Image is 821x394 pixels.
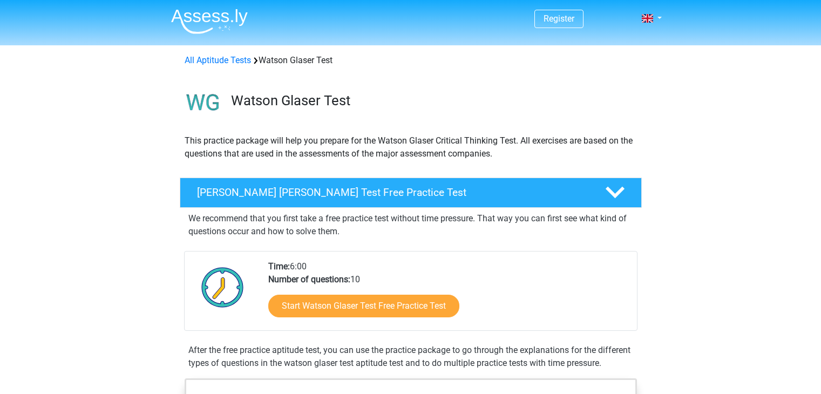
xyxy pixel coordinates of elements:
h3: Watson Glaser Test [231,92,633,109]
img: Assessly [171,9,248,34]
img: Clock [195,260,250,314]
div: 6:00 10 [260,260,636,330]
img: watson glaser test [180,80,226,126]
div: Watson Glaser Test [180,54,641,67]
p: We recommend that you first take a free practice test without time pressure. That way you can fir... [188,212,633,238]
a: Register [544,13,574,24]
a: [PERSON_NAME] [PERSON_NAME] Test Free Practice Test [175,178,646,208]
b: Time: [268,261,290,271]
a: All Aptitude Tests [185,55,251,65]
p: This practice package will help you prepare for the Watson Glaser Critical Thinking Test. All exe... [185,134,637,160]
a: Start Watson Glaser Test Free Practice Test [268,295,459,317]
div: After the free practice aptitude test, you can use the practice package to go through the explana... [184,344,637,370]
h4: [PERSON_NAME] [PERSON_NAME] Test Free Practice Test [197,186,588,199]
b: Number of questions: [268,274,350,284]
